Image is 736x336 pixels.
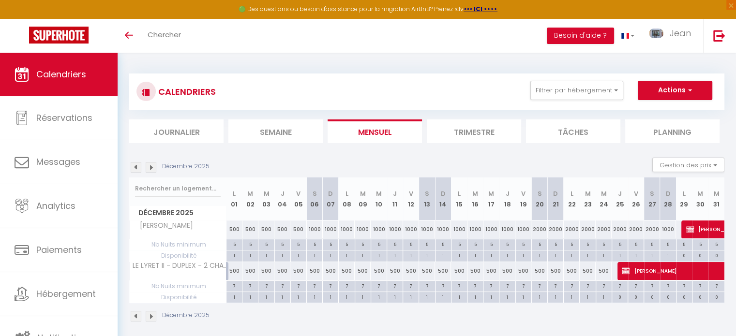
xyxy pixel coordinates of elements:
[339,292,354,301] div: 1
[644,177,660,220] th: 27
[291,250,306,260] div: 1
[464,5,497,13] a: >>> ICI <<<<
[226,250,242,260] div: 1
[676,177,692,220] th: 29
[371,292,387,301] div: 1
[307,262,323,280] div: 500
[403,239,419,248] div: 5
[532,250,547,260] div: 1
[355,177,371,220] th: 09
[403,177,419,220] th: 12
[403,250,419,260] div: 1
[531,220,547,238] div: 2000
[427,119,521,143] li: Trimestre
[135,180,221,197] input: Rechercher un logement...
[345,189,348,198] abbr: L
[483,292,499,301] div: 1
[228,119,323,143] li: Semaine
[708,177,724,220] th: 31
[451,177,467,220] th: 15
[140,19,188,53] a: Chercher
[371,281,387,290] div: 7
[548,250,563,260] div: 1
[697,189,703,198] abbr: M
[467,281,483,290] div: 7
[638,81,712,100] button: Actions
[419,281,435,290] div: 7
[660,220,676,238] div: 1000
[532,292,547,301] div: 1
[580,177,596,220] th: 23
[660,177,676,220] th: 28
[233,189,236,198] abbr: L
[580,239,595,248] div: 5
[628,239,644,248] div: 5
[242,250,258,260] div: 1
[530,81,623,100] button: Filtrer par hébergement
[548,281,563,290] div: 7
[371,239,387,248] div: 5
[451,281,467,290] div: 7
[580,292,595,301] div: 1
[393,189,397,198] abbr: J
[660,239,676,248] div: 5
[307,220,323,238] div: 1000
[323,292,338,301] div: 1
[612,220,628,238] div: 2000
[436,292,451,301] div: 1
[515,262,531,280] div: 500
[666,189,671,198] abbr: D
[564,250,579,260] div: 1
[596,250,612,260] div: 1
[436,250,451,260] div: 1
[683,189,686,198] abbr: L
[612,281,628,290] div: 7
[247,189,253,198] abbr: M
[226,281,242,290] div: 7
[499,281,515,290] div: 7
[548,262,564,280] div: 500
[371,220,387,238] div: 1000
[612,177,628,220] th: 25
[387,262,403,280] div: 500
[548,220,564,238] div: 2000
[275,281,290,290] div: 7
[274,262,290,280] div: 500
[467,220,483,238] div: 1000
[129,119,224,143] li: Journalier
[713,29,725,42] img: logout
[532,239,547,248] div: 5
[425,189,429,198] abbr: S
[339,239,354,248] div: 5
[499,239,515,248] div: 5
[258,262,274,280] div: 500
[29,27,89,44] img: Super Booking
[436,281,451,290] div: 7
[548,177,564,220] th: 21
[148,29,181,40] span: Chercher
[242,177,258,220] th: 02
[580,262,596,280] div: 500
[226,239,242,248] div: 5
[708,281,724,290] div: 7
[618,189,622,198] abbr: J
[371,262,387,280] div: 500
[419,220,435,238] div: 1000
[506,189,510,198] abbr: J
[585,189,591,198] abbr: M
[419,262,435,280] div: 500
[258,177,274,220] th: 03
[36,68,86,80] span: Calendriers
[642,19,703,53] a: ... Jean
[409,189,413,198] abbr: V
[162,311,210,320] p: Décembre 2025
[451,239,467,248] div: 5
[274,220,290,238] div: 500
[226,177,242,220] th: 01
[419,292,435,301] div: 1
[660,250,676,260] div: 1
[515,220,531,238] div: 1000
[692,281,708,290] div: 7
[275,292,290,301] div: 1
